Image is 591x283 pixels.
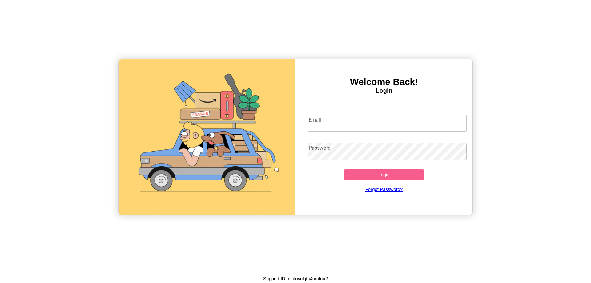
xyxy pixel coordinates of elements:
[295,87,472,94] h4: Login
[304,180,464,198] a: Forgot Password?
[119,59,295,215] img: gif
[263,274,328,283] p: Support ID: mfnloyukjtu4omfuu2
[295,77,472,87] h3: Welcome Back!
[344,169,424,180] button: Login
